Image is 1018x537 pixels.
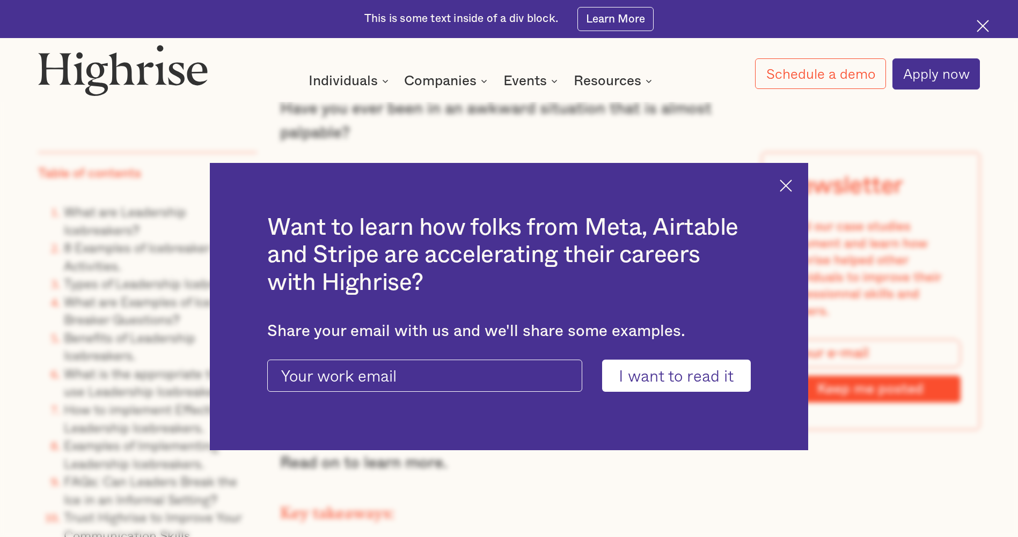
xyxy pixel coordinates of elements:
img: Cross icon [780,180,792,192]
div: Share your email with us and we'll share some examples. [267,322,751,341]
div: Companies [404,74,490,87]
h2: Want to learn how folks from Meta, Airtable and Stripe are accelerating their careers with Highrise? [267,214,751,297]
div: Companies [404,74,477,87]
div: Individuals [309,74,378,87]
div: Events [503,74,561,87]
div: Individuals [309,74,392,87]
div: This is some text inside of a div block. [364,11,558,26]
a: Learn More [577,7,654,31]
div: Resources [574,74,655,87]
div: Events [503,74,547,87]
img: Highrise logo [38,44,208,96]
a: Schedule a demo [755,58,885,89]
input: I want to read it [602,360,751,391]
form: current-ascender-blog-article-modal-form [267,360,751,391]
div: Resources [574,74,641,87]
input: Your work email [267,360,582,391]
a: Apply now [892,58,980,89]
img: Cross icon [977,20,989,32]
